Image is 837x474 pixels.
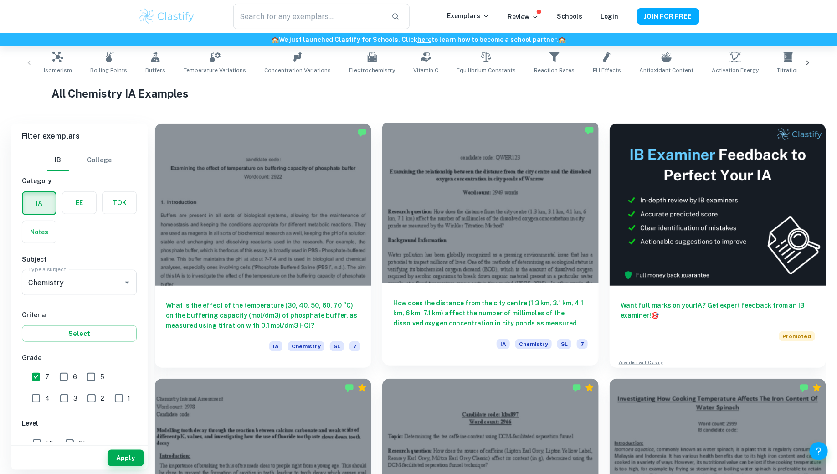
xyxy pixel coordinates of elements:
[101,393,104,403] span: 2
[47,149,112,171] div: Filter type choice
[45,372,49,382] span: 7
[610,124,826,368] a: Want full marks on yourIA? Get expert feedback from an IB examiner!PromotedAdvertise with Clastify
[558,36,566,43] span: 🏫
[577,339,588,349] span: 7
[155,124,371,368] a: What is the effect of the temperature (30, 40, 50, 60, 70 °C) on the buffering capacity (mol/dm3)...
[103,192,136,214] button: TOK
[62,192,96,214] button: EE
[90,66,127,74] span: Boiling Points
[73,393,77,403] span: 3
[22,325,137,342] button: Select
[601,13,619,20] a: Login
[288,341,324,351] span: Chemistry
[22,254,137,264] h6: Subject
[22,176,137,186] h6: Category
[166,300,360,330] h6: What is the effect of the temperature (30, 40, 50, 60, 70 °C) on the buffering capacity (mol/dm3)...
[22,353,137,363] h6: Grade
[712,66,759,74] span: Activation Energy
[22,221,56,243] button: Notes
[184,66,246,74] span: Temperature Variations
[28,266,66,273] label: Type a subject
[508,12,539,22] p: Review
[585,383,594,392] div: Premium
[269,341,282,351] span: IA
[121,276,134,289] button: Open
[619,360,663,366] a: Advertise with Clastify
[417,36,431,43] a: here
[45,393,50,403] span: 4
[44,66,72,74] span: Isomerism
[557,339,571,349] span: SL
[128,393,131,403] span: 1
[812,383,822,392] div: Premium
[610,124,826,286] img: Thumbnail
[349,341,360,351] span: 7
[22,310,137,320] h6: Criteria
[593,66,621,74] span: pH Effects
[79,438,87,448] span: SL
[497,339,510,349] span: IA
[585,126,594,135] img: Marked
[22,418,137,428] h6: Level
[447,11,490,21] p: Exemplars
[100,372,104,382] span: 5
[651,312,659,319] span: 🎯
[264,66,331,74] span: Concentration Variations
[46,438,55,448] span: HL
[47,149,69,171] button: IB
[73,372,77,382] span: 6
[779,331,815,341] span: Promoted
[108,450,144,466] button: Apply
[345,383,354,392] img: Marked
[138,7,196,26] img: Clastify logo
[572,383,581,392] img: Marked
[413,66,438,74] span: Vitamin C
[358,383,367,392] div: Premium
[810,442,828,460] button: Help and Feedback
[233,4,384,29] input: Search for any exemplars...
[271,36,279,43] span: 🏫
[534,66,575,74] span: Reaction Rates
[515,339,552,349] span: Chemistry
[621,300,815,320] h6: Want full marks on your IA ? Get expert feedback from an IB examiner!
[777,66,800,74] span: Titration
[330,341,344,351] span: SL
[557,13,583,20] a: Schools
[349,66,395,74] span: Electrochemistry
[51,85,785,102] h1: All Chemistry IA Examples
[358,128,367,137] img: Marked
[145,66,165,74] span: Buffers
[637,8,699,25] button: JOIN FOR FREE
[87,149,112,171] button: College
[393,298,588,328] h6: How does the distance from the city centre (1.3 km, 3.1 km, 4.1 km, 6 km, 7.1 km) affect the numb...
[11,124,148,149] h6: Filter exemplars
[639,66,693,74] span: Antioxidant Content
[2,35,835,45] h6: We just launched Clastify for Schools. Click to learn how to become a school partner.
[382,124,599,368] a: How does the distance from the city centre (1.3 km, 3.1 km, 4.1 km, 6 km, 7.1 km) affect the numb...
[457,66,516,74] span: Equilibrium Constants
[800,383,809,392] img: Marked
[23,192,56,214] button: IA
